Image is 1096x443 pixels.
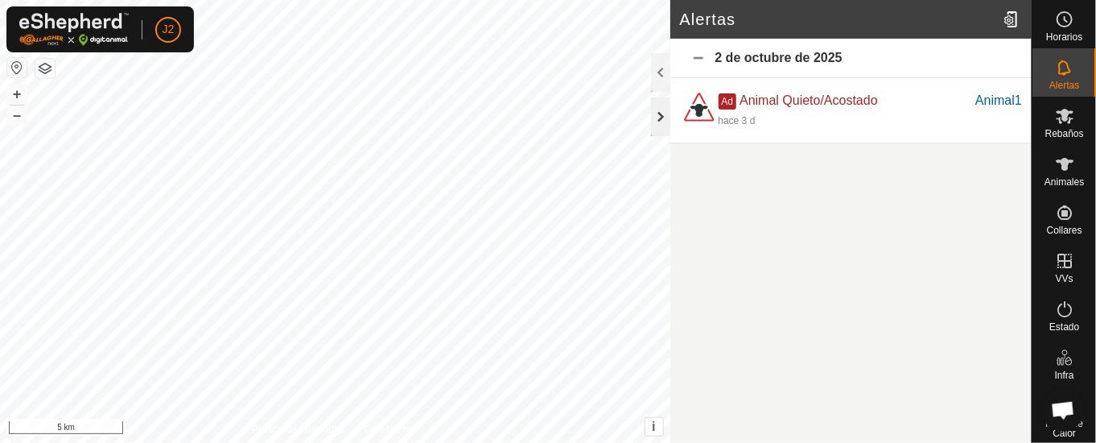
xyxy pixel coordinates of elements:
[1041,388,1085,432] div: Chat abierto
[1054,371,1073,380] span: Infra
[975,91,1022,110] div: Animal1
[645,418,663,436] button: i
[1044,177,1084,187] span: Animales
[680,10,997,29] h2: Alertas
[35,59,55,78] button: Capas del Mapa
[7,58,27,77] button: Restablecer Mapa
[252,422,344,437] a: Política de Privacidad
[1049,81,1079,90] span: Alertas
[364,422,418,437] a: Contáctenos
[1046,32,1082,42] span: Horarios
[740,93,878,107] span: Animal Quieto/Acostado
[719,114,756,128] div: hace 3 d
[163,21,175,38] span: J2
[670,39,1032,78] div: 2 de octubre de 2025
[1044,129,1083,139] span: Rebaños
[652,420,655,433] span: i
[1049,322,1079,332] span: Estado
[1036,419,1092,438] span: Mapa de Calor
[1046,226,1082,235] span: Collares
[1055,274,1073,284] span: VVs
[719,93,737,110] span: Ad
[19,13,129,46] img: Logo Gallagher
[7,85,27,104] button: +
[7,106,27,125] button: –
